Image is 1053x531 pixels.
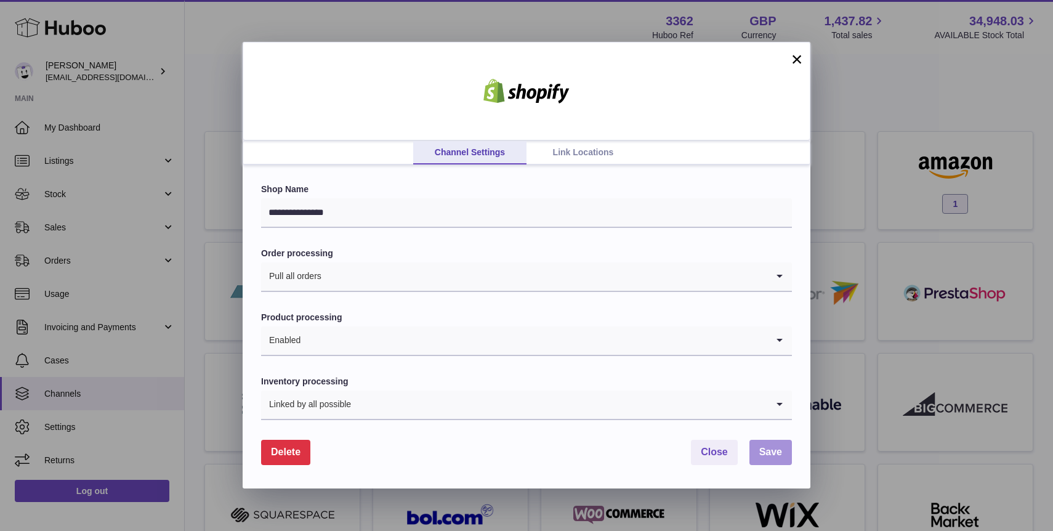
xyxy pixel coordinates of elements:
[261,312,792,323] label: Product processing
[352,391,767,419] input: Search for option
[526,141,640,164] a: Link Locations
[301,326,767,355] input: Search for option
[322,262,767,291] input: Search for option
[261,326,301,355] span: Enabled
[261,184,792,195] label: Shop Name
[261,262,322,291] span: Pull all orders
[759,447,782,457] span: Save
[261,391,792,420] div: Search for option
[261,262,792,292] div: Search for option
[271,447,301,457] span: Delete
[474,79,579,103] img: shopify
[413,141,526,164] a: Channel Settings
[261,326,792,356] div: Search for option
[789,52,804,67] button: ×
[749,440,792,465] button: Save
[261,440,310,465] button: Delete
[261,376,792,387] label: Inventory processing
[261,248,792,259] label: Order processing
[691,440,738,465] button: Close
[261,391,352,419] span: Linked by all possible
[701,447,728,457] span: Close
